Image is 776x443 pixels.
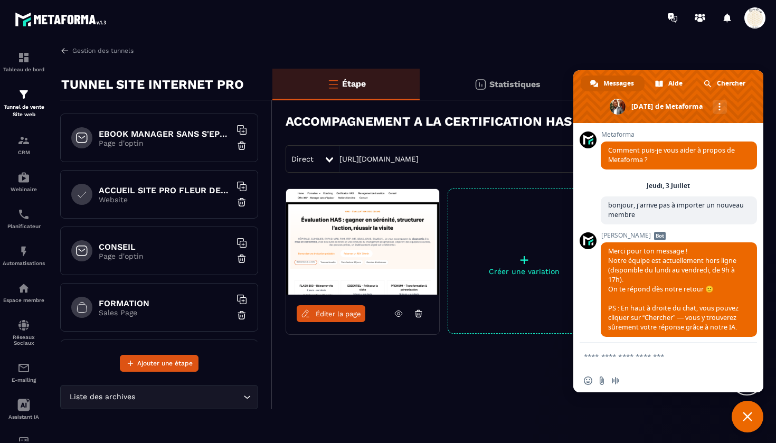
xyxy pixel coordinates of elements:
a: Éditer la page [297,305,365,322]
div: Jeudi, 3 Juillet [647,183,690,189]
span: Direct [291,155,314,163]
a: Assistant IA [3,391,45,428]
img: stats.20deebd0.svg [474,78,487,91]
span: Envoyer un fichier [598,376,606,385]
img: formation [17,88,30,101]
span: [PERSON_NAME] [601,232,757,239]
h6: CONSEIL [99,242,231,252]
p: Sales Page [99,308,231,317]
span: Messages [603,76,634,91]
h6: EBOOK MANAGER SANS S'EPUISER OFFERT [99,129,231,139]
img: trash [236,197,247,208]
span: Insérer un emoji [584,376,592,385]
div: Aide [646,76,693,91]
img: social-network [17,319,30,332]
div: Search for option [60,385,258,409]
p: Page d'optin [99,139,231,147]
img: image [286,189,439,295]
div: Fermer le chat [732,401,763,432]
h3: ACCOMPAGNEMENT A LA CERTIFICATION HAS [286,114,572,129]
button: Ajouter une étape [120,355,198,372]
img: logo [15,10,110,29]
a: automationsautomationsAutomatisations [3,237,45,274]
p: CRM [3,149,45,155]
p: Tunnel de vente Site web [3,103,45,118]
span: Bot [654,232,666,240]
img: automations [17,245,30,258]
p: Webinaire [3,186,45,192]
a: Gestion des tunnels [60,46,134,55]
a: formationformationTunnel de vente Site web [3,80,45,126]
span: Ajouter une étape [137,358,193,369]
span: Aide [668,76,683,91]
a: emailemailE-mailing [3,354,45,391]
p: Étape [342,79,366,89]
div: Chercher [694,76,756,91]
span: Merci pour ton message ! Notre équipe est actuellement hors ligne (disponible du lundi au vendred... [608,247,739,332]
span: Metaforma [601,131,757,138]
p: TUNNEL SITE INTERNET PRO [61,74,244,95]
div: Autres canaux [713,100,727,114]
p: Automatisations [3,260,45,266]
span: Message audio [611,376,620,385]
img: formation [17,51,30,64]
img: arrow [60,46,70,55]
p: Tableau de bord [3,67,45,72]
p: Réseaux Sociaux [3,334,45,346]
span: Comment puis-je vous aider à propos de Metaforma ? [608,146,735,164]
a: automationsautomationsWebinaire [3,163,45,200]
h6: ACCUEIL SITE PRO FLEUR DE VIE [99,185,231,195]
img: email [17,362,30,374]
textarea: Entrez votre message... [584,352,730,361]
a: formationformationTableau de bord [3,43,45,80]
p: Créer une variation [448,267,600,276]
p: Espace membre [3,297,45,303]
div: Messages [581,76,645,91]
p: Planificateur [3,223,45,229]
p: Statistiques [489,79,541,89]
p: Page d'optin [99,252,231,260]
a: schedulerschedulerPlanificateur [3,200,45,237]
img: formation [17,134,30,147]
p: Website [99,195,231,204]
span: Chercher [717,76,745,91]
img: trash [236,140,247,151]
a: automationsautomationsEspace membre [3,274,45,311]
span: bonjour, j'arrive pas à importer un nouveau membre [608,201,744,219]
p: Assistant IA [3,414,45,420]
span: Liste des archives [67,391,137,403]
input: Search for option [137,391,241,403]
span: Éditer la page [316,310,361,318]
a: formationformationCRM [3,126,45,163]
img: trash [236,253,247,264]
img: automations [17,282,30,295]
a: social-networksocial-networkRéseaux Sociaux [3,311,45,354]
p: E-mailing [3,377,45,383]
p: + [448,252,600,267]
img: trash [236,310,247,321]
h6: FORMATION [99,298,231,308]
img: bars-o.4a397970.svg [327,78,339,90]
a: [URL][DOMAIN_NAME] [339,155,419,163]
img: scheduler [17,208,30,221]
img: automations [17,171,30,184]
